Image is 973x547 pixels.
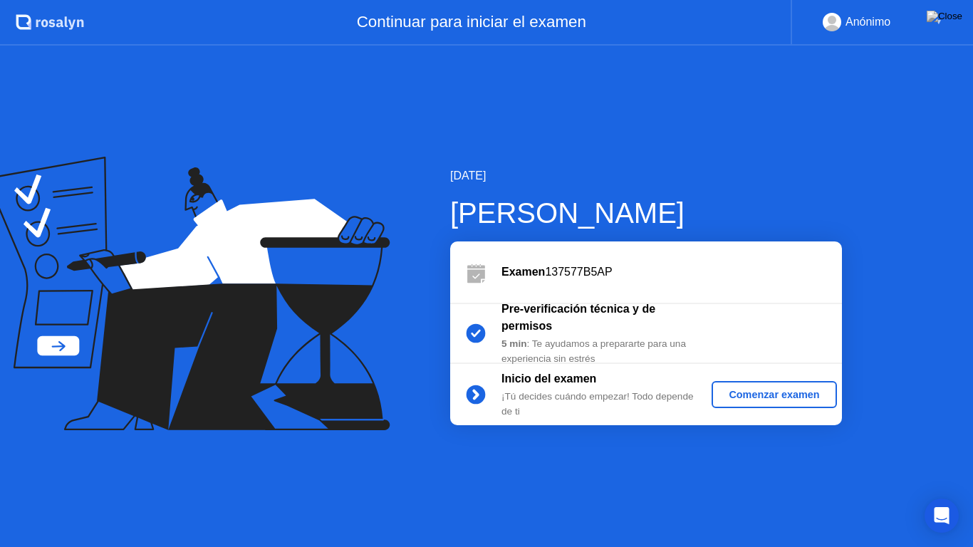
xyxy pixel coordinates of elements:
img: Close [927,11,962,22]
b: Examen [501,266,545,278]
div: ¡Tú decides cuándo empezar! Todo depende de ti [501,390,707,419]
div: 137577B5AP [501,264,842,281]
div: Open Intercom Messenger [925,499,959,533]
b: 5 min [501,338,527,349]
b: Inicio del examen [501,373,596,385]
div: [PERSON_NAME] [450,192,842,234]
div: Anónimo [845,13,890,31]
b: Pre-verificación técnica y de permisos [501,303,655,332]
div: : Te ayudamos a prepararte para una experiencia sin estrés [501,337,707,366]
div: [DATE] [450,167,842,184]
button: Comenzar examen [712,381,836,408]
div: Comenzar examen [717,389,831,400]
